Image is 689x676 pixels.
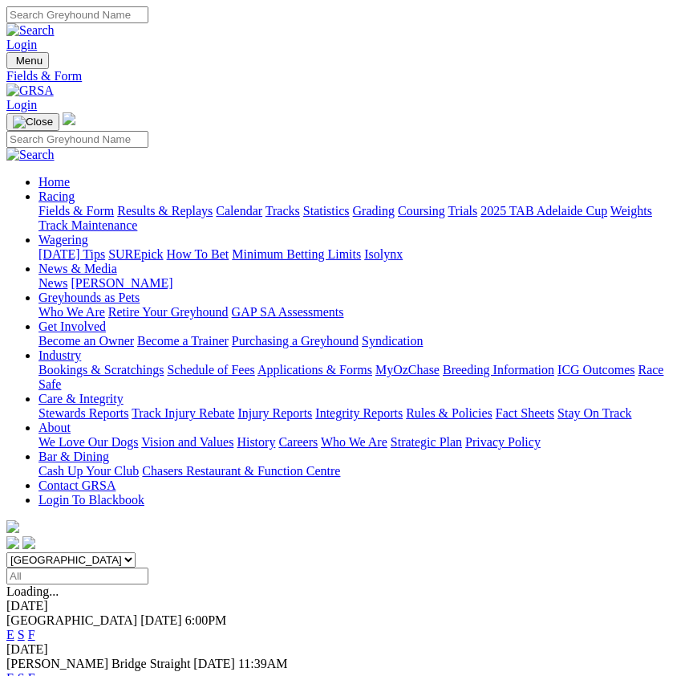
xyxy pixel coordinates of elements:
[6,98,37,112] a: Login
[18,628,25,641] a: S
[185,613,227,627] span: 6:00PM
[6,520,19,533] img: logo-grsa-white.png
[232,305,344,319] a: GAP SA Assessments
[406,406,492,420] a: Rules & Policies
[232,334,359,348] a: Purchasing a Greyhound
[39,363,683,392] div: Industry
[6,657,190,670] span: [PERSON_NAME] Bridge Straight
[137,334,229,348] a: Become a Trainer
[303,204,350,218] a: Statistics
[238,657,288,670] span: 11:39AM
[193,657,235,670] span: [DATE]
[39,175,70,189] a: Home
[6,52,49,69] button: Toggle navigation
[39,247,105,261] a: [DATE] Tips
[6,628,14,641] a: E
[6,131,148,148] input: Search
[108,247,163,261] a: SUREpick
[237,435,275,449] a: History
[39,450,109,463] a: Bar & Dining
[257,363,372,377] a: Applications & Forms
[6,613,137,627] span: [GEOGRAPHIC_DATA]
[108,305,229,319] a: Retire Your Greyhound
[140,613,182,627] span: [DATE]
[167,247,229,261] a: How To Bet
[39,435,683,450] div: About
[6,584,59,598] span: Loading...
[39,348,81,362] a: Industry
[6,23,55,38] img: Search
[167,363,254,377] a: Schedule of Fees
[39,320,106,333] a: Get Involved
[216,204,262,218] a: Calendar
[39,392,124,405] a: Care & Integrity
[39,305,683,320] div: Greyhounds as Pets
[6,38,37,51] a: Login
[39,478,116,492] a: Contact GRSA
[237,406,312,420] a: Injury Reports
[39,247,683,262] div: Wagering
[232,247,361,261] a: Minimum Betting Limits
[28,628,35,641] a: F
[398,204,445,218] a: Coursing
[443,363,554,377] a: Breeding Information
[557,363,634,377] a: ICG Outcomes
[6,642,683,657] div: [DATE]
[362,334,423,348] a: Syndication
[39,276,683,291] div: News & Media
[496,406,554,420] a: Fact Sheets
[315,406,403,420] a: Integrity Reports
[610,204,652,218] a: Weights
[6,536,19,549] img: facebook.svg
[465,435,541,449] a: Privacy Policy
[39,406,128,420] a: Stewards Reports
[39,363,164,377] a: Bookings & Scratchings
[141,435,233,449] a: Vision and Values
[6,568,148,584] input: Select date
[39,305,105,319] a: Who We Are
[39,421,71,434] a: About
[39,218,137,232] a: Track Maintenance
[39,493,144,507] a: Login To Blackbook
[117,204,213,218] a: Results & Replays
[6,599,683,613] div: [DATE]
[448,204,477,218] a: Trials
[39,464,683,478] div: Bar & Dining
[6,6,148,23] input: Search
[16,55,43,67] span: Menu
[6,69,683,83] a: Fields & Form
[265,204,300,218] a: Tracks
[39,334,134,348] a: Become an Owner
[71,276,172,290] a: [PERSON_NAME]
[557,406,631,420] a: Stay On Track
[364,247,403,261] a: Isolynx
[39,291,140,304] a: Greyhounds as Pets
[278,435,318,449] a: Careers
[13,116,53,128] img: Close
[39,435,138,449] a: We Love Our Dogs
[39,204,114,218] a: Fields & Form
[321,435,387,449] a: Who We Are
[375,363,440,377] a: MyOzChase
[39,189,75,203] a: Racing
[353,204,395,218] a: Grading
[142,464,340,478] a: Chasers Restaurant & Function Centre
[63,112,75,125] img: logo-grsa-white.png
[39,233,88,246] a: Wagering
[391,435,462,449] a: Strategic Plan
[39,276,67,290] a: News
[39,406,683,421] div: Care & Integrity
[39,464,139,478] a: Cash Up Your Club
[22,536,35,549] img: twitter.svg
[39,204,683,233] div: Racing
[39,262,117,275] a: News & Media
[39,334,683,348] div: Get Involved
[39,363,663,391] a: Race Safe
[132,406,234,420] a: Track Injury Rebate
[6,83,54,98] img: GRSA
[6,113,59,131] button: Toggle navigation
[6,148,55,162] img: Search
[480,204,607,218] a: 2025 TAB Adelaide Cup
